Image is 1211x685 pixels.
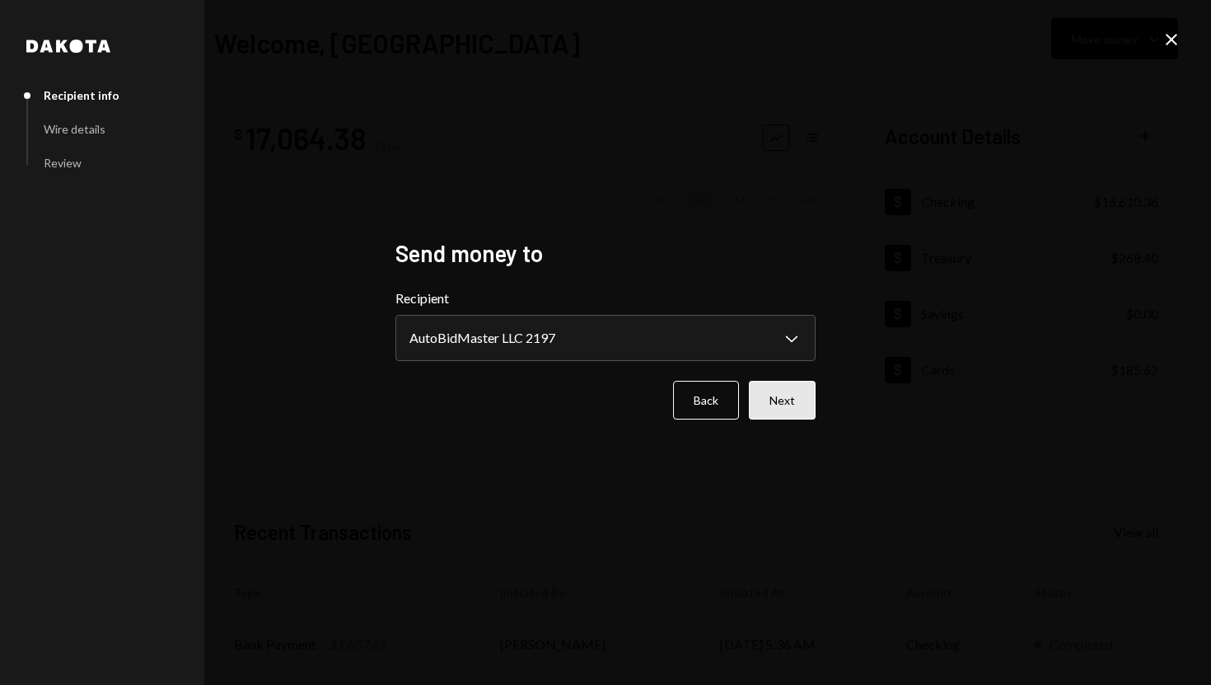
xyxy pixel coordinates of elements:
h2: Send money to [395,237,816,270]
button: Recipient [395,315,816,361]
button: Next [749,381,816,420]
button: Back [673,381,739,420]
div: Review [44,156,82,170]
label: Recipient [395,289,816,308]
div: Wire details [44,122,105,136]
div: Recipient info [44,88,119,102]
